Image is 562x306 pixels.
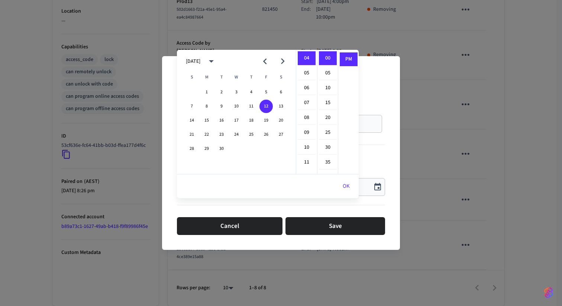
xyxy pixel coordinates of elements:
button: Cancel [177,217,282,235]
button: 4 [245,86,258,99]
button: 14 [185,114,198,127]
li: 10 minutes [319,81,337,95]
span: Wednesday [230,70,243,85]
li: 11 hours [298,155,316,169]
li: 7 hours [298,96,316,110]
button: 20 [274,114,288,127]
li: 9 hours [298,126,316,140]
button: 11 [245,100,258,113]
button: 29 [200,142,213,155]
button: 30 [215,142,228,155]
button: Previous month [256,52,274,70]
span: Tuesday [215,70,228,85]
span: Sunday [185,70,198,85]
li: 4 hours [298,51,316,65]
button: 9 [215,100,228,113]
button: 22 [200,128,213,141]
button: 2 [215,86,228,99]
span: Saturday [274,70,288,85]
li: 10 hours [298,141,316,155]
button: 18 [245,114,258,127]
span: Friday [259,70,273,85]
li: 20 minutes [319,111,337,125]
li: 40 minutes [319,170,337,184]
li: 6 hours [298,81,316,95]
button: 19 [259,114,273,127]
li: 5 minutes [319,66,337,80]
button: 21 [185,128,198,141]
li: 8 hours [298,111,316,125]
button: 13 [274,100,288,113]
button: 28 [185,142,198,155]
li: 30 minutes [319,141,337,155]
button: 12 [259,100,273,113]
li: 5 hours [298,66,316,80]
button: 8 [200,100,213,113]
button: 26 [259,128,273,141]
ul: Select hours [296,50,317,174]
span: Monday [200,70,213,85]
img: SeamLogoGradient.69752ec5.svg [544,287,553,299]
button: 6 [274,86,288,99]
li: 0 minutes [319,51,337,65]
button: Choose date, selected date is Sep 13, 2025 [370,180,385,194]
button: 3 [230,86,243,99]
span: Thursday [245,70,258,85]
button: Save [285,217,385,235]
button: 23 [215,128,228,141]
button: calendar view is open, switch to year view [203,52,220,70]
button: Next month [274,52,291,70]
button: OK [334,177,359,195]
button: 17 [230,114,243,127]
button: 1 [200,86,213,99]
button: 7 [185,100,198,113]
li: 15 minutes [319,96,337,110]
button: 25 [245,128,258,141]
button: 5 [259,86,273,99]
div: [DATE] [186,58,200,65]
button: 10 [230,100,243,113]
button: 16 [215,114,228,127]
ul: Select meridiem [338,50,359,174]
button: 24 [230,128,243,141]
button: 15 [200,114,213,127]
button: 27 [274,128,288,141]
li: 35 minutes [319,155,337,170]
li: 25 minutes [319,126,337,140]
li: PM [340,52,358,66]
ul: Select minutes [317,50,338,174]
